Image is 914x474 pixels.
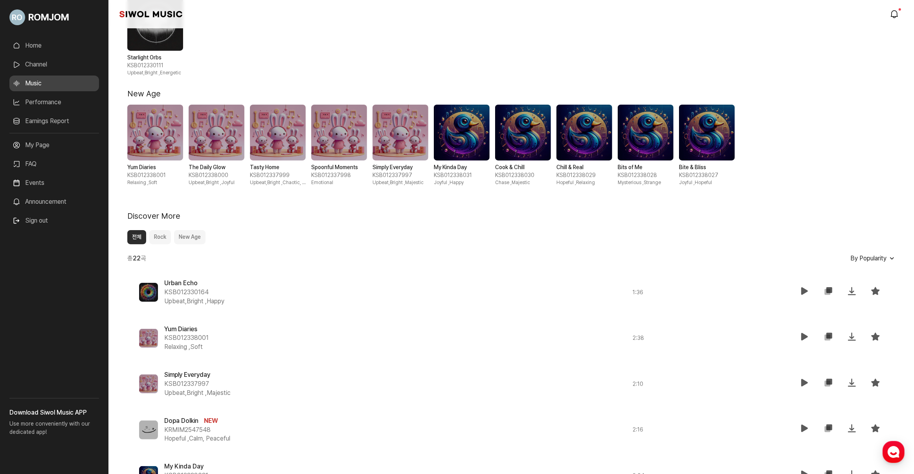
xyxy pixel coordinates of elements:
span: 2 : 16 [633,426,643,434]
div: 4 / 10 [311,105,367,186]
span: Home [20,261,34,267]
span: KSB012337998 [311,172,367,179]
a: Messages [52,249,101,269]
div: 3 / 10 [250,105,306,186]
span: Simply Everyday [164,371,210,378]
a: My Page [9,137,99,153]
button: By Popularity [844,255,895,262]
strong: Spoonful Moments [311,164,367,172]
span: KSB012338030 [495,172,551,179]
span: Hopeful , Calm, Peaceful [164,434,230,443]
span: Settings [116,261,136,267]
a: FAQ [9,156,99,172]
span: Upbeat,Bright , Majestic [164,389,231,398]
strong: Starlight Orbs [127,54,183,62]
a: modal.notifications [887,6,903,22]
a: Performance [9,94,99,110]
span: Relaxing , Soft [164,343,203,352]
div: 7 / 10 [495,105,551,186]
strong: Bits of Me [618,164,674,172]
span: Relaxing , Soft [127,179,183,186]
a: Music [9,76,99,91]
button: Sign out [9,213,51,229]
strong: Bite & Bliss [679,164,735,172]
h2: New Age [127,89,161,98]
button: Rock [149,230,171,244]
span: KSB012338031 [434,172,490,179]
span: KSB012338027 [679,172,735,179]
div: 2 / 10 [189,105,244,186]
a: Announcement [9,194,99,210]
span: KSB012338029 [556,172,612,179]
strong: Chill & Real [556,164,612,172]
span: KSB012338000 [189,172,244,179]
strong: Tasty Home [250,164,306,172]
span: KSB012338028 [618,172,674,179]
button: New Age [174,230,206,244]
div: 8 / 10 [556,105,612,186]
span: 2 : 10 [633,380,643,388]
span: KSB012330164 [164,288,209,297]
div: 5 / 10 [373,105,428,186]
span: Upbeat,Bright , Majestic [373,179,428,186]
span: KSB012337999 [250,172,306,179]
span: Upbeat,Bright , Happy [164,297,224,306]
span: Dopa Dolkin [164,417,198,424]
span: 총 곡 [127,254,146,263]
span: Yum Diaries [164,325,197,333]
strong: My Kinda Day [434,164,490,172]
a: Events [9,175,99,191]
a: Home [9,38,99,53]
a: Settings [101,249,151,269]
b: 22 [133,255,141,262]
span: Joyful , Hopeful [679,179,735,186]
span: Emotional [311,179,367,186]
span: NEW [204,417,218,424]
strong: The Daily Glow [189,164,244,172]
span: KSB012330111 [127,62,183,70]
div: 10 / 10 [679,105,735,186]
p: Use more conveniently with our dedicated app! [9,417,99,443]
span: By Popularity [850,255,886,262]
span: Messages [65,262,88,268]
span: 1 : 36 [633,288,643,297]
span: KSB012337997 [373,172,428,179]
span: Chase , Majestic [495,179,551,186]
div: 1 / 10 [127,105,183,186]
span: KSB012337997 [164,380,209,389]
strong: Cook & Chill [495,164,551,172]
a: Home [2,249,52,269]
span: Joyful , Happy [434,179,490,186]
span: Mysterious , Strange [618,179,674,186]
div: 6 / 10 [434,105,490,186]
span: Hopeful , Relaxing [556,179,612,186]
span: Upbeat,Bright , Chaotic, Excited [250,179,306,186]
span: KRMIM2547548 [164,426,211,435]
span: KSB012338001 [164,334,209,343]
span: KSB012338001 [127,172,183,179]
span: ROMJOM [28,10,69,24]
div: 9 / 10 [618,105,674,186]
span: My Kinda Day [164,463,204,470]
a: Earnings Report [9,113,99,129]
strong: Simply Everyday [373,164,428,172]
h2: Discover More [127,211,180,221]
h3: Download Siwol Music APP [9,408,99,417]
span: Upbeat,Bright , Joyful [189,179,244,186]
strong: Yum Diaries [127,164,183,172]
a: Go to My Profile [9,6,99,28]
a: Channel [9,57,99,72]
button: 전체 [127,230,146,244]
span: Urban Echo [164,279,198,287]
span: 2 : 38 [633,334,644,342]
span: Upbeat,Bright , Energetic [127,70,183,76]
